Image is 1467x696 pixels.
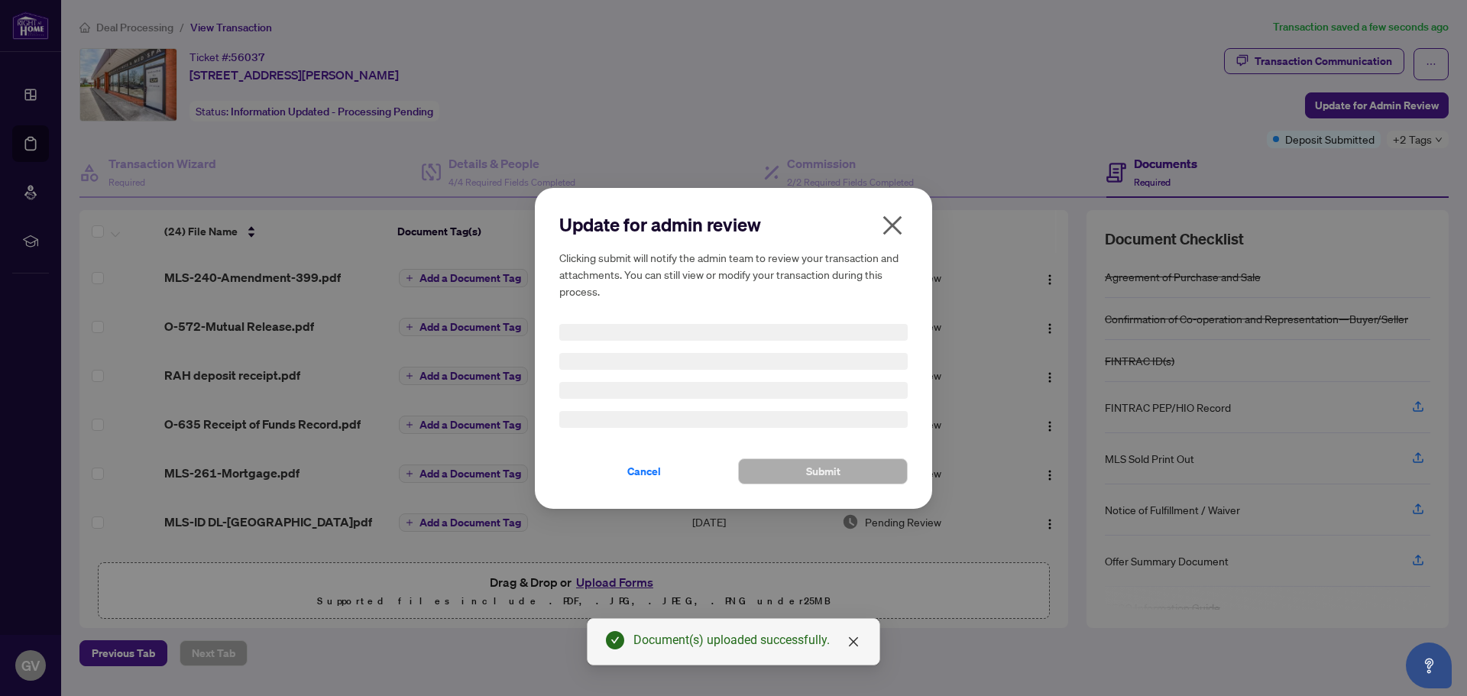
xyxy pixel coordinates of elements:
span: close [880,213,905,238]
h2: Update for admin review [559,212,908,237]
button: Submit [738,458,908,484]
button: Cancel [559,458,729,484]
span: check-circle [606,631,624,649]
span: Cancel [627,459,661,484]
button: Open asap [1406,643,1452,688]
span: close [847,636,860,648]
a: Close [845,633,862,650]
h5: Clicking submit will notify the admin team to review your transaction and attachments. You can st... [559,249,908,299]
div: Document(s) uploaded successfully. [633,631,861,649]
